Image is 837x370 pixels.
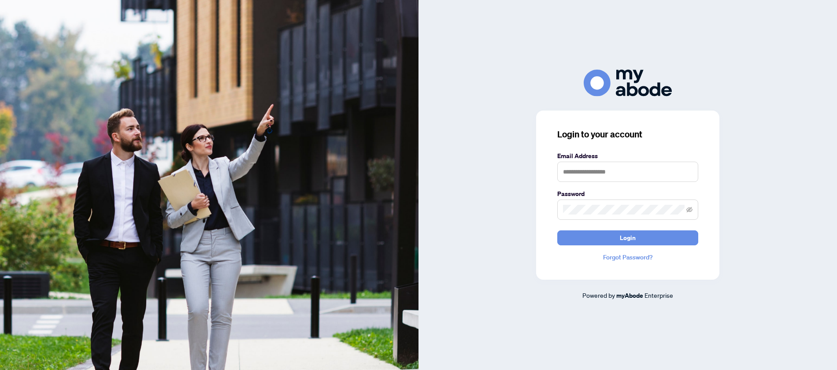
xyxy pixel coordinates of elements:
span: Powered by [582,291,615,299]
button: Login [557,230,698,245]
h3: Login to your account [557,128,698,141]
label: Email Address [557,151,698,161]
span: eye-invisible [686,207,693,213]
label: Password [557,189,698,199]
span: Login [620,231,636,245]
a: myAbode [616,291,643,300]
img: ma-logo [584,70,672,96]
a: Forgot Password? [557,252,698,262]
span: Enterprise [644,291,673,299]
